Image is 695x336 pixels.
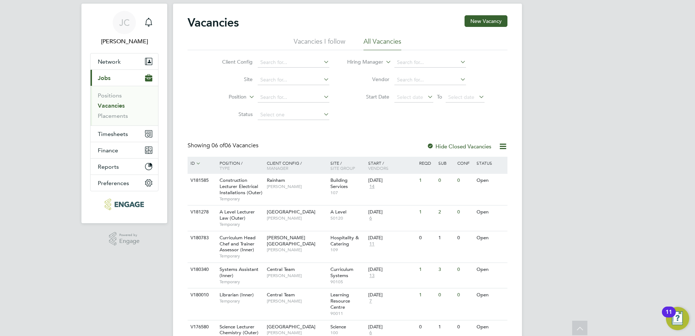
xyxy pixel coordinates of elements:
[267,165,288,171] span: Manager
[258,92,329,103] input: Search for...
[214,157,265,174] div: Position /
[465,15,507,27] button: New Vacancy
[188,142,260,149] div: Showing
[119,18,130,27] span: JC
[220,298,263,304] span: Temporary
[368,165,389,171] span: Vendors
[220,292,254,298] span: Librarian (Inner)
[368,177,415,184] div: [DATE]
[368,324,415,330] div: [DATE]
[98,163,119,170] span: Reports
[330,279,365,285] span: 90105
[220,196,263,202] span: Temporary
[437,320,455,334] div: 1
[98,58,121,65] span: Network
[368,215,373,221] span: 6
[455,263,474,276] div: 0
[417,157,436,169] div: Reqd
[91,86,158,125] div: Jobs
[368,209,415,215] div: [DATE]
[666,312,672,321] div: 11
[368,267,415,273] div: [DATE]
[475,320,506,334] div: Open
[189,231,214,245] div: V180783
[330,292,350,310] span: Learning Resource Centre
[363,37,401,50] li: All Vacancies
[98,131,128,137] span: Timesheets
[437,157,455,169] div: Sub
[220,266,258,279] span: Systems Assistant (Inner)
[330,247,365,253] span: 109
[189,157,214,170] div: ID
[267,235,316,247] span: [PERSON_NAME][GEOGRAPHIC_DATA]
[188,15,239,30] h2: Vacancies
[189,263,214,276] div: V180340
[267,266,295,272] span: Central Team
[220,221,263,227] span: Temporary
[666,307,689,330] button: Open Resource Center, 11 new notifications
[417,263,436,276] div: 1
[258,57,329,68] input: Search for...
[294,37,345,50] li: Vacancies I follow
[91,159,158,175] button: Reports
[368,184,375,190] span: 14
[330,266,353,279] span: Curriculum Systems
[267,298,327,304] span: [PERSON_NAME]
[455,205,474,219] div: 0
[267,330,327,336] span: [PERSON_NAME]
[366,157,417,174] div: Start /
[211,111,253,117] label: Status
[475,288,506,302] div: Open
[368,241,375,247] span: 11
[91,142,158,158] button: Finance
[330,177,348,189] span: Building Services
[212,142,258,149] span: 06 Vacancies
[330,330,365,336] span: 100
[265,157,329,174] div: Client Config /
[330,235,359,247] span: Hospitality & Catering
[220,253,263,259] span: Temporary
[368,330,373,336] span: 6
[397,94,423,100] span: Select date
[368,292,415,298] div: [DATE]
[267,209,316,215] span: [GEOGRAPHIC_DATA]
[98,102,125,109] a: Vacancies
[347,76,389,83] label: Vendor
[417,205,436,219] div: 1
[448,94,474,100] span: Select date
[267,273,327,279] span: [PERSON_NAME]
[90,11,158,46] a: JC[PERSON_NAME]
[417,320,436,334] div: 0
[394,57,466,68] input: Search for...
[475,231,506,245] div: Open
[437,288,455,302] div: 0
[220,165,230,171] span: Type
[211,59,253,65] label: Client Config
[109,232,140,246] a: Powered byEngage
[90,199,158,210] a: Go to home page
[91,126,158,142] button: Timesheets
[455,231,474,245] div: 0
[91,175,158,191] button: Preferences
[437,174,455,187] div: 0
[394,75,466,85] input: Search for...
[475,174,506,187] div: Open
[475,157,506,169] div: Status
[220,235,256,253] span: Curriculum Head Chef and Trainer Assessor (Inner)
[205,93,246,101] label: Position
[455,157,474,169] div: Conf
[119,232,140,238] span: Powered by
[189,174,214,187] div: V181585
[267,247,327,253] span: [PERSON_NAME]
[435,92,444,101] span: To
[475,263,506,276] div: Open
[330,165,355,171] span: Site Group
[212,142,225,149] span: 06 of
[90,37,158,46] span: James Carey
[91,53,158,69] button: Network
[347,93,389,100] label: Start Date
[105,199,144,210] img: educationmattersgroup-logo-retina.png
[368,273,375,279] span: 13
[91,70,158,86] button: Jobs
[119,238,140,244] span: Engage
